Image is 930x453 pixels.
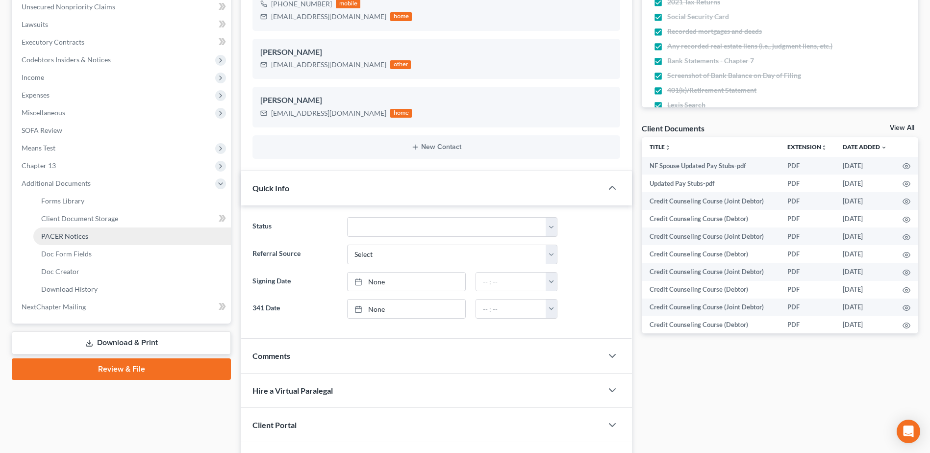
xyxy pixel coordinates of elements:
div: other [390,60,411,69]
span: Hire a Virtual Paralegal [252,386,333,395]
label: 341 Date [248,299,342,319]
div: home [390,12,412,21]
span: Income [22,73,44,81]
span: Comments [252,351,290,360]
span: Bank Statements - Chapter 7 [667,56,754,66]
td: PDF [779,263,835,280]
a: Executory Contracts [14,33,231,51]
span: Client Document Storage [41,214,118,223]
span: SOFA Review [22,126,62,134]
td: [DATE] [835,281,895,299]
td: [DATE] [835,245,895,263]
span: Screenshot of Bank Balance on Day of Filing [667,71,801,80]
span: Expenses [22,91,50,99]
div: [PERSON_NAME] [260,95,612,106]
td: PDF [779,175,835,192]
td: [DATE] [835,299,895,316]
td: [DATE] [835,157,895,175]
td: Credit Counseling Course (Debtor) [642,316,779,334]
i: unfold_more [665,145,671,151]
span: Lexis Search [667,100,705,110]
a: Date Added expand_more [843,143,887,151]
span: Client Portal [252,420,297,429]
a: Review & File [12,358,231,380]
td: Updated Pay Stubs-pdf [642,175,779,192]
a: Download History [33,280,231,298]
span: Forms Library [41,197,84,205]
a: PACER Notices [33,227,231,245]
div: [EMAIL_ADDRESS][DOMAIN_NAME] [271,60,386,70]
td: PDF [779,227,835,245]
span: Codebtors Insiders & Notices [22,55,111,64]
td: [DATE] [835,263,895,280]
div: home [390,109,412,118]
td: Credit Counseling Course (Debtor) [642,245,779,263]
td: Credit Counseling Course (Joint Debtor) [642,227,779,245]
i: unfold_more [821,145,827,151]
span: Executory Contracts [22,38,84,46]
td: PDF [779,245,835,263]
span: Lawsuits [22,20,48,28]
span: Any recorded real estate liens (i.e., judgment liens, etc.) [667,41,832,51]
td: Credit Counseling Course (Debtor) [642,281,779,299]
span: Quick Info [252,183,289,193]
label: Referral Source [248,245,342,264]
td: [DATE] [835,316,895,334]
span: Unsecured Nonpriority Claims [22,2,115,11]
label: Signing Date [248,272,342,292]
a: Client Document Storage [33,210,231,227]
div: Open Intercom Messenger [897,420,920,443]
div: Client Documents [642,123,704,133]
td: [DATE] [835,175,895,192]
td: PDF [779,192,835,210]
td: PDF [779,316,835,334]
div: [PERSON_NAME] [260,47,612,58]
span: Additional Documents [22,179,91,187]
td: [DATE] [835,227,895,245]
td: Credit Counseling Course (Joint Debtor) [642,192,779,210]
span: 401(k)/Retirement Statement [667,85,756,95]
span: Means Test [22,144,55,152]
span: Chapter 13 [22,161,56,170]
a: NextChapter Mailing [14,298,231,316]
span: PACER Notices [41,232,88,240]
td: PDF [779,157,835,175]
div: [EMAIL_ADDRESS][DOMAIN_NAME] [271,108,386,118]
a: Lawsuits [14,16,231,33]
a: None [348,273,465,291]
span: Doc Creator [41,267,79,276]
a: Doc Creator [33,263,231,280]
td: [DATE] [835,192,895,210]
input: -- : -- [476,273,546,291]
div: [EMAIL_ADDRESS][DOMAIN_NAME] [271,12,386,22]
a: Doc Form Fields [33,245,231,263]
span: NextChapter Mailing [22,302,86,311]
input: -- : -- [476,300,546,318]
i: expand_more [881,145,887,151]
td: PDF [779,299,835,316]
td: PDF [779,210,835,227]
a: Extensionunfold_more [787,143,827,151]
a: None [348,300,465,318]
td: PDF [779,281,835,299]
td: Credit Counseling Course (Joint Debtor) [642,299,779,316]
button: New Contact [260,143,612,151]
span: Doc Form Fields [41,250,92,258]
span: Recorded mortgages and deeds [667,26,762,36]
a: Titleunfold_more [650,143,671,151]
label: Status [248,217,342,237]
span: Miscellaneous [22,108,65,117]
td: [DATE] [835,210,895,227]
a: Download & Print [12,331,231,354]
a: SOFA Review [14,122,231,139]
span: Social Security Card [667,12,729,22]
a: View All [890,125,914,131]
span: Download History [41,285,98,293]
td: NF Spouse Updated Pay Stubs-pdf [642,157,779,175]
td: Credit Counseling Course (Debtor) [642,210,779,227]
td: Credit Counseling Course (Joint Debtor) [642,263,779,280]
a: Forms Library [33,192,231,210]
